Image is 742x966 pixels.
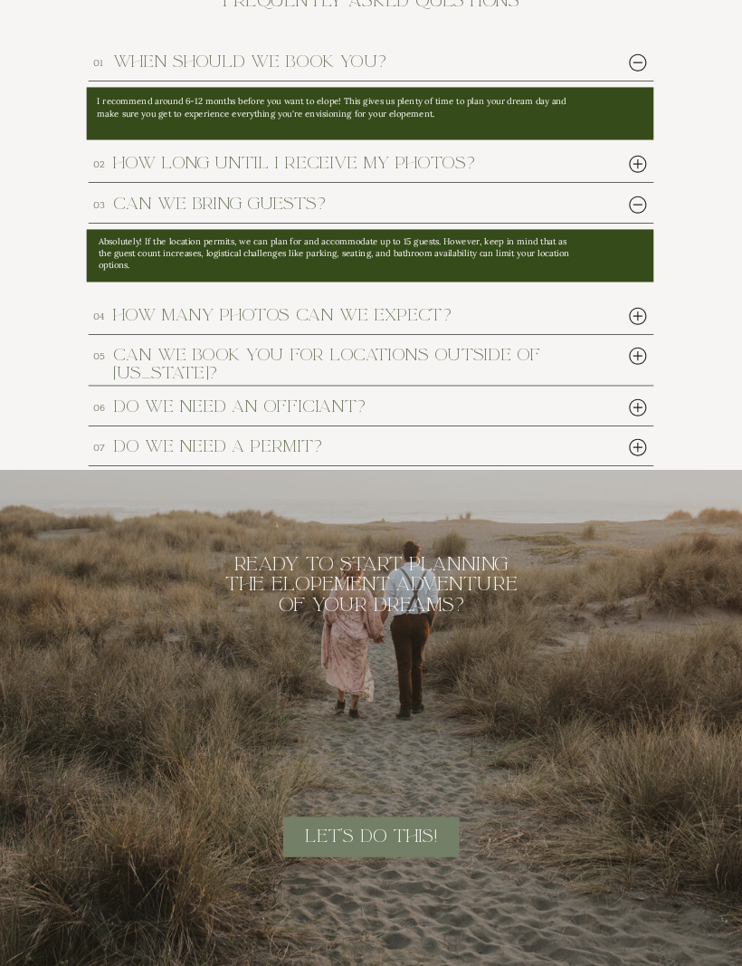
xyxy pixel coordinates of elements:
p: I recommend around 6-12 months before you want to elope! This gives us plenty of time to plan you... [97,95,572,131]
h2: Ready to start planning the elopement adventure of your dreams? [222,554,520,621]
h3: 04 [93,309,109,319]
h2: can we bring guests? [113,195,583,211]
h3: 06 [93,400,109,410]
a: let's do this! [290,827,452,846]
h2: do we need an officiant? [113,397,583,414]
h3: 02 [93,158,109,167]
h2: when should we book you? [113,53,583,69]
h2: can we book you for locations outside of [US_STATE]? [113,347,583,363]
h3: 05 [93,349,109,359]
h2: how long until i receive my photos? [113,155,583,171]
p: Absolutely! If the location permits, we can plan for and accommodate up to 15 guests. However, ke... [99,235,574,275]
h2: do we need a permit? [113,438,583,454]
h3: 07 [93,440,109,450]
h2: How many photos can we expect? [113,306,583,322]
h3: 03 [93,197,109,207]
h3: 01 [93,55,109,65]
